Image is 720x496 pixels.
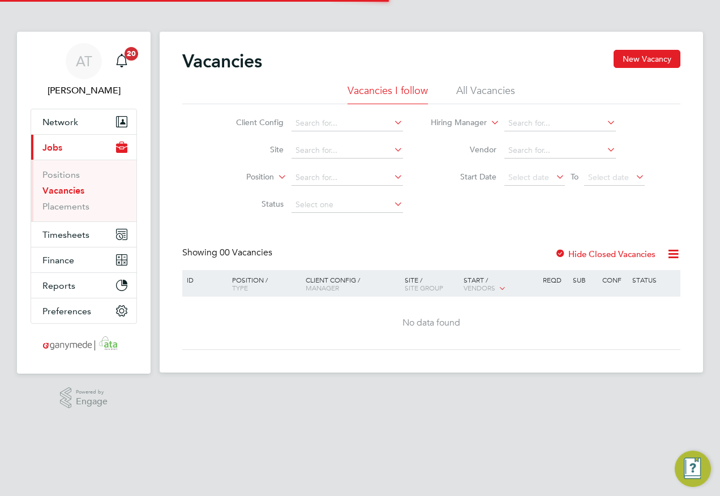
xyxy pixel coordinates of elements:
span: AT [76,54,92,69]
label: Hiring Manager [422,117,487,129]
span: Select date [508,172,549,182]
label: Vendor [431,144,496,155]
label: Start Date [431,172,496,182]
input: Search for... [292,143,403,159]
nav: Main navigation [17,32,151,374]
span: To [567,169,582,184]
label: Site [218,144,284,155]
div: Site / [402,270,461,297]
span: Type [232,283,248,292]
button: Timesheets [31,222,136,247]
span: Engage [76,397,108,407]
span: Site Group [405,283,443,292]
div: Start / [461,270,540,298]
div: Position / [224,270,303,297]
div: ID [184,270,224,289]
label: Hide Closed Vacancies [555,249,655,259]
a: Powered byEngage [60,387,108,409]
span: Vendors [464,283,495,292]
div: Conf [599,270,629,289]
input: Search for... [292,116,403,131]
li: Vacancies I follow [348,84,428,104]
span: Select date [588,172,629,182]
div: Sub [570,270,599,289]
img: ganymedesolutions-logo-retina.png [40,335,128,353]
li: All Vacancies [456,84,515,104]
span: Network [42,117,78,127]
input: Select one [292,197,403,213]
a: Placements [42,201,89,212]
span: Finance [42,255,74,266]
span: Reports [42,280,75,291]
div: Jobs [31,160,136,221]
h2: Vacancies [182,50,262,72]
input: Search for... [504,116,616,131]
span: Angie Taylor [31,84,137,97]
div: Client Config / [303,270,402,297]
span: 00 Vacancies [220,247,272,258]
div: Showing [182,247,275,259]
button: New Vacancy [614,50,680,68]
button: Jobs [31,135,136,160]
span: Powered by [76,387,108,397]
div: Status [629,270,679,289]
a: Go to home page [31,335,137,353]
span: 20 [125,47,138,61]
button: Reports [31,273,136,298]
span: Jobs [42,142,62,153]
label: Client Config [218,117,284,127]
button: Preferences [31,298,136,323]
label: Position [209,172,274,183]
button: Finance [31,247,136,272]
span: Manager [306,283,339,292]
div: No data found [184,317,679,329]
span: Preferences [42,306,91,317]
a: AT[PERSON_NAME] [31,43,137,97]
span: Timesheets [42,229,89,240]
input: Search for... [292,170,403,186]
a: Positions [42,169,80,180]
button: Network [31,109,136,134]
button: Engage Resource Center [675,451,711,487]
div: Reqd [540,270,569,289]
input: Search for... [504,143,616,159]
a: 20 [110,43,133,79]
a: Vacancies [42,185,84,196]
label: Status [218,199,284,209]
